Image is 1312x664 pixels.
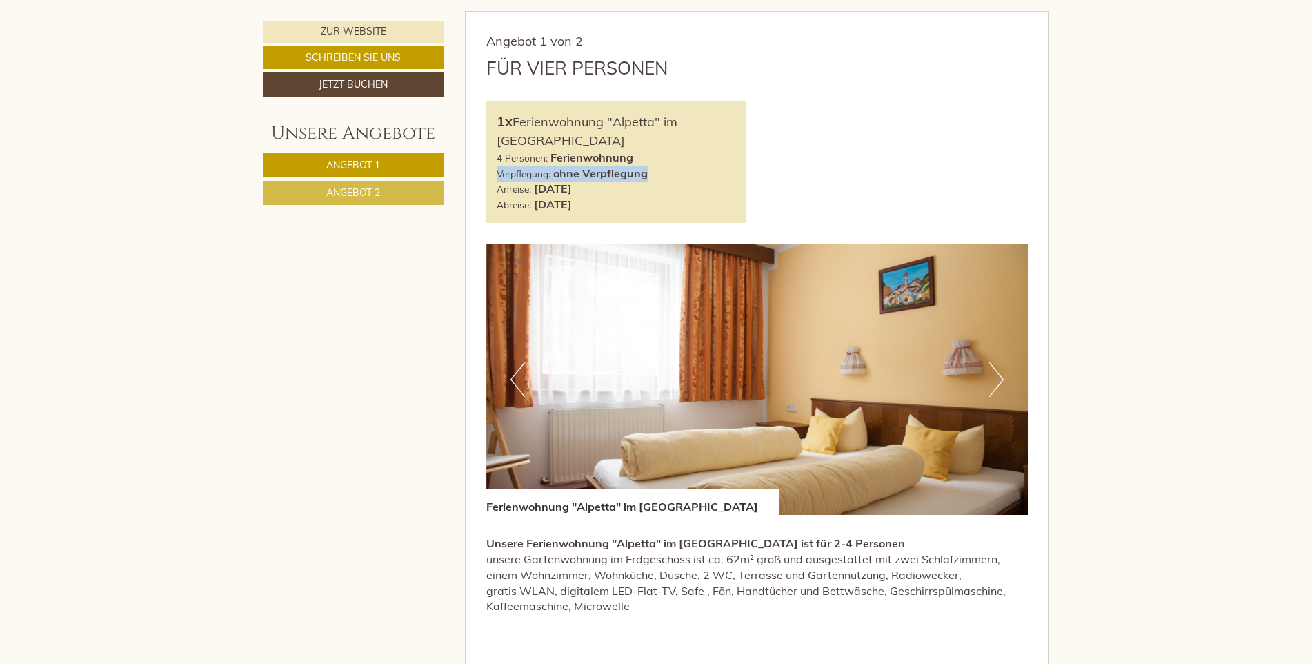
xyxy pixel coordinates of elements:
div: Unsere Angebote [263,121,444,146]
strong: Unsere Ferienwohnung "Alpetta" im [GEOGRAPHIC_DATA] ist für 2-4 Personen [486,536,905,550]
a: Jetzt buchen [263,72,444,97]
small: 4 Personen: [497,152,548,164]
small: Anreise: [497,183,531,195]
a: Schreiben Sie uns [263,46,444,69]
span: Angebot 1 von 2 [486,33,583,49]
small: Abreise: [497,199,531,211]
b: Ferienwohnung [550,150,633,164]
span: Angebot 1 [326,159,380,171]
b: 1x [497,113,513,130]
div: Für vier Personen [486,55,668,81]
span: Angebot 2 [326,186,380,199]
b: ohne Verpflegung [553,166,648,180]
p: unsere Gartenwohnung im Erdgeschoss ist ca. 62m² groß und ausgestattet mit zwei Schlafzimmern, ei... [486,536,1028,614]
div: Ferienwohnung "Alpetta" im [GEOGRAPHIC_DATA] [497,112,737,149]
div: Ferienwohnung "Alpetta" im [GEOGRAPHIC_DATA] [486,489,779,515]
small: Verpflegung: [497,168,550,179]
button: Next [989,362,1004,397]
button: Previous [510,362,525,397]
a: Zur Website [263,21,444,43]
img: image [486,244,1028,515]
b: [DATE] [534,182,572,195]
b: [DATE] [534,197,572,211]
